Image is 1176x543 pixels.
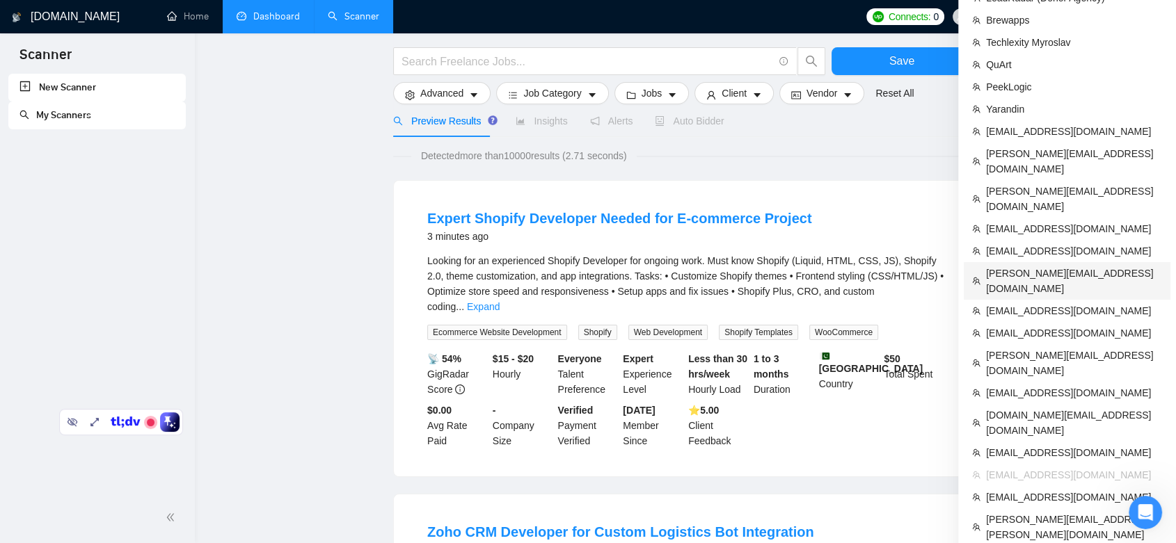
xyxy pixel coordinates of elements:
span: Brewapps [986,13,1162,28]
img: Profile image for Valeriia [149,22,177,50]
div: 🔠 GigRadar Search Syntax: Query Operators for Optimized Job Searches [20,350,258,391]
div: Country [816,351,882,397]
span: [PERSON_NAME][EMAIL_ADDRESS][DOMAIN_NAME] [986,146,1162,177]
b: Less than 30 hrs/week [688,353,747,380]
img: Profile image for Dima [202,22,230,50]
span: team [972,471,980,479]
a: homeHome [167,10,209,22]
b: [DATE] [623,405,655,416]
span: idcard [791,90,801,100]
span: PeekLogic [986,79,1162,95]
button: Save [832,47,972,75]
span: info-circle [779,57,788,66]
span: [EMAIL_ADDRESS][DOMAIN_NAME] [986,445,1162,460]
div: Experience Level [620,351,685,397]
span: [PERSON_NAME][EMAIL_ADDRESS][DOMAIN_NAME] [986,348,1162,378]
span: Ecommerce Website Development [427,325,567,340]
span: Job Category [523,86,581,101]
div: Talent Preference [555,351,621,397]
span: QuArt [986,57,1162,72]
button: userClientcaret-down [694,82,774,104]
button: Messages [93,415,185,471]
button: search [797,47,825,75]
span: Client [722,86,747,101]
button: Help [186,415,278,471]
span: team [972,157,980,165]
span: Alerts [590,115,633,127]
div: ✅ How To: Connect your agency to [DOMAIN_NAME] [29,316,233,345]
span: [EMAIL_ADDRESS][DOMAIN_NAME] [986,325,1162,341]
b: Everyone [558,353,602,364]
span: caret-down [587,90,597,100]
p: Hi [PERSON_NAME][EMAIL_ADDRESS][DOMAIN_NAME] 👋 [28,99,251,170]
span: WooCommerce [809,325,878,340]
b: Verified [558,405,594,416]
a: Expand [467,301,500,312]
span: Techlexity Myroslav [986,35,1162,50]
li: New Scanner [8,74,186,102]
span: caret-down [667,90,677,100]
span: caret-down [469,90,479,100]
span: 0 [933,9,939,24]
div: 🔠 GigRadar Search Syntax: Query Operators for Optimized Job Searches [29,356,233,385]
button: folderJobscaret-down [614,82,690,104]
span: [DOMAIN_NAME][EMAIL_ADDRESS][DOMAIN_NAME] [986,407,1162,438]
div: Company Size [490,403,555,448]
div: Avg Rate Paid [424,403,490,448]
span: [EMAIL_ADDRESS][DOMAIN_NAME] [986,124,1162,139]
div: GigRadar Score [424,351,490,397]
span: Jobs [642,86,662,101]
img: logo [12,6,22,29]
span: Advanced [420,86,463,101]
span: caret-down [843,90,852,100]
span: Help [221,450,243,460]
div: Looking for an experienced Shopify Developer for ongoing work. Must know Shopify (Liquid, HTML, C... [427,253,944,314]
span: info-circle [455,384,465,394]
span: Scanner [8,44,83,74]
span: team [972,38,980,47]
button: barsJob Categorycaret-down [496,82,608,104]
button: Search for help [20,277,258,305]
span: bars [508,90,518,100]
span: [EMAIL_ADDRESS][DOMAIN_NAME] [986,221,1162,236]
span: Home [31,450,62,460]
span: ... [456,301,464,312]
b: ⭐️ 5.00 [688,405,719,416]
div: Payment Verified [555,403,621,448]
span: search [393,116,403,126]
span: caret-down [752,90,762,100]
a: Zoho CRM Developer for Custom Logistics Bot Integration [427,524,814,540]
div: Send us a message [29,222,232,237]
span: area-chart [516,116,525,126]
span: team [972,419,980,427]
span: Connects: [889,9,930,24]
span: double-left [166,510,180,524]
span: [EMAIL_ADDRESS][DOMAIN_NAME] [986,243,1162,259]
span: notification [590,116,600,126]
span: team [972,359,980,367]
img: 🇵🇰 [820,351,829,361]
div: ✅ How To: Connect your agency to [DOMAIN_NAME] [20,310,258,350]
span: Looking for an experienced Shopify Developer for ongoing work. Must know Shopify (Liquid, HTML, C... [427,255,944,312]
span: search [798,55,825,67]
span: Shopify Templates [719,325,798,340]
span: Detected more than 10000 results (2.71 seconds) [411,148,637,163]
b: 📡 54% [427,353,461,364]
span: team [972,225,980,233]
span: Insights [516,115,567,127]
span: [PERSON_NAME][EMAIL_ADDRESS][PERSON_NAME][DOMAIN_NAME] [986,512,1162,542]
a: Reset All [875,86,914,101]
span: team [972,16,980,24]
b: $ 50 [884,353,900,364]
span: Search for help [29,284,113,298]
span: [EMAIL_ADDRESS][DOMAIN_NAME] [986,467,1162,483]
span: [EMAIL_ADDRESS][DOMAIN_NAME] [986,489,1162,505]
span: [EMAIL_ADDRESS][DOMAIN_NAME] [986,303,1162,318]
div: Duration [751,351,816,397]
span: Web Development [628,325,708,340]
span: team [972,83,980,91]
div: Client Feedback [685,403,751,448]
span: team [972,105,980,113]
span: Yarandin [986,102,1162,117]
div: 👑 Laziza AI - Job Pre-Qualification [20,391,258,416]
